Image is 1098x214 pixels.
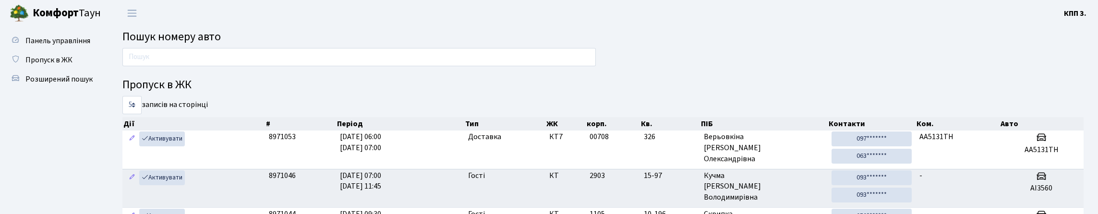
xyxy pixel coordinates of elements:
[1003,145,1080,155] h5: АА5131ТН
[464,117,545,131] th: Тип
[120,5,144,21] button: Переключити навігацію
[916,117,1000,131] th: Ком.
[919,170,922,181] span: -
[828,117,916,131] th: Контакти
[122,117,265,131] th: Дії
[33,5,79,21] b: Комфорт
[640,117,700,131] th: Кв.
[33,5,101,22] span: Таун
[1064,8,1086,19] a: КПП 3.
[704,170,824,203] span: Кучма [PERSON_NAME] Володимирівна
[468,170,485,181] span: Гості
[1003,184,1080,193] h5: АІ3560
[10,4,29,23] img: logo.png
[122,48,596,66] input: Пошук
[549,170,581,181] span: КТ
[122,96,208,114] label: записів на сторінці
[340,170,381,192] span: [DATE] 07:00 [DATE] 11:45
[340,131,381,153] span: [DATE] 06:00 [DATE] 07:00
[122,78,1084,92] h4: Пропуск в ЖК
[126,131,138,146] a: Редагувати
[644,170,696,181] span: 15-97
[269,131,296,142] span: 8971053
[265,117,336,131] th: #
[139,131,185,146] a: Активувати
[5,50,101,70] a: Пропуск в ЖК
[25,36,90,46] span: Панель управління
[545,117,586,131] th: ЖК
[269,170,296,181] span: 8971046
[336,117,464,131] th: Період
[5,31,101,50] a: Панель управління
[25,55,72,65] span: Пропуск в ЖК
[468,131,501,143] span: Доставка
[919,131,953,142] span: АА5131ТН
[139,170,185,185] a: Активувати
[700,117,828,131] th: ПІБ
[586,117,640,131] th: корп.
[590,131,609,142] span: 00708
[5,70,101,89] a: Розширений пошук
[644,131,696,143] span: 326
[25,74,93,84] span: Розширений пошук
[549,131,581,143] span: КТ7
[122,28,221,45] span: Пошук номеру авто
[590,170,605,181] span: 2903
[126,170,138,185] a: Редагувати
[122,96,142,114] select: записів на сторінці
[1000,117,1084,131] th: Авто
[704,131,824,165] span: Верьовкіна [PERSON_NAME] Олександрівна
